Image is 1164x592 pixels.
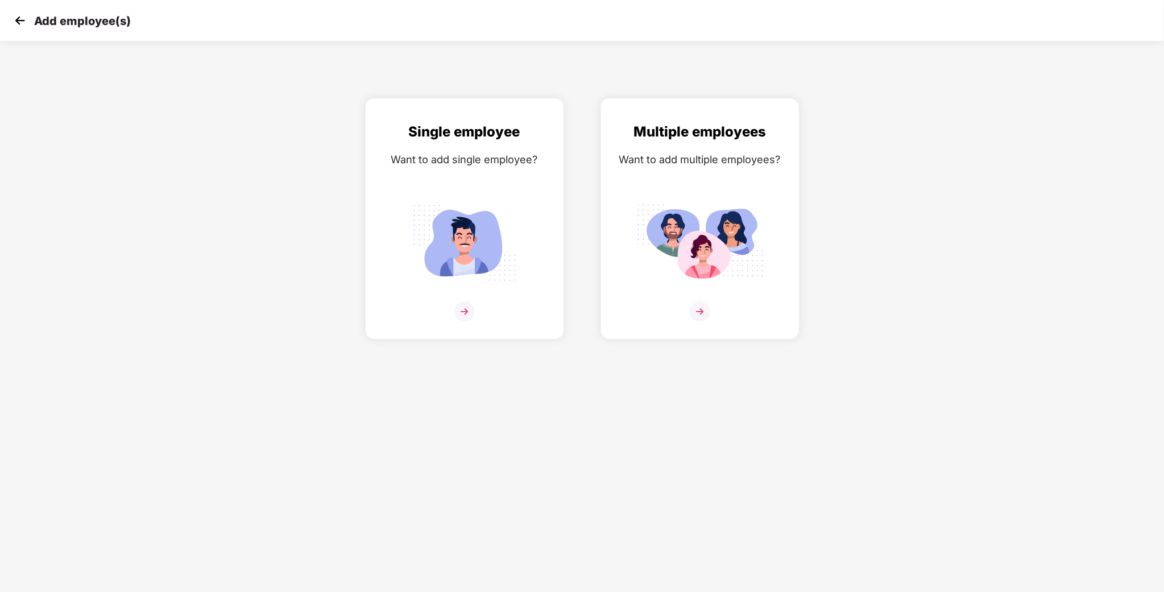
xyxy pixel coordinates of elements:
img: svg+xml;base64,PHN2ZyB4bWxucz0iaHR0cDovL3d3dy53My5vcmcvMjAwMC9zdmciIHdpZHRoPSIzNiIgaGVpZ2h0PSIzNi... [454,301,475,322]
div: Want to add multiple employees? [612,151,788,168]
img: svg+xml;base64,PHN2ZyB4bWxucz0iaHR0cDovL3d3dy53My5vcmcvMjAwMC9zdmciIHdpZHRoPSIzMCIgaGVpZ2h0PSIzMC... [11,12,28,29]
img: svg+xml;base64,PHN2ZyB4bWxucz0iaHR0cDovL3d3dy53My5vcmcvMjAwMC9zdmciIGlkPSJNdWx0aXBsZV9lbXBsb3llZS... [636,198,764,287]
p: Add employee(s) [34,14,131,28]
div: Want to add single employee? [377,151,552,168]
img: svg+xml;base64,PHN2ZyB4bWxucz0iaHR0cDovL3d3dy53My5vcmcvMjAwMC9zdmciIHdpZHRoPSIzNiIgaGVpZ2h0PSIzNi... [690,301,710,322]
div: Multiple employees [612,121,788,143]
img: svg+xml;base64,PHN2ZyB4bWxucz0iaHR0cDovL3d3dy53My5vcmcvMjAwMC9zdmciIGlkPSJTaW5nbGVfZW1wbG95ZWUiIH... [401,198,528,287]
div: Single employee [377,121,552,143]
